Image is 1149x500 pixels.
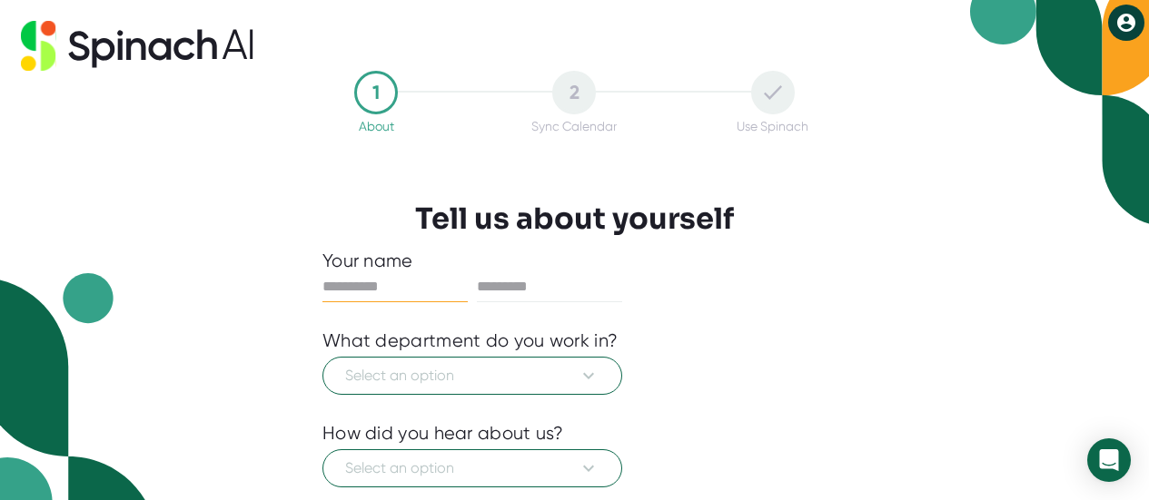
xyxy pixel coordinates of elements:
h3: Tell us about yourself [415,201,734,236]
span: Select an option [345,365,599,387]
div: 2 [552,71,596,114]
button: Select an option [322,357,622,395]
div: Sync Calendar [531,119,617,133]
div: How did you hear about us? [322,422,564,445]
div: Use Spinach [737,119,808,133]
div: What department do you work in? [322,329,618,352]
div: About [359,119,394,133]
div: Your name [322,250,827,272]
span: Select an option [345,457,599,479]
button: Select an option [322,449,622,487]
div: Open Intercom Messenger [1087,438,1131,482]
div: 1 [354,71,398,114]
